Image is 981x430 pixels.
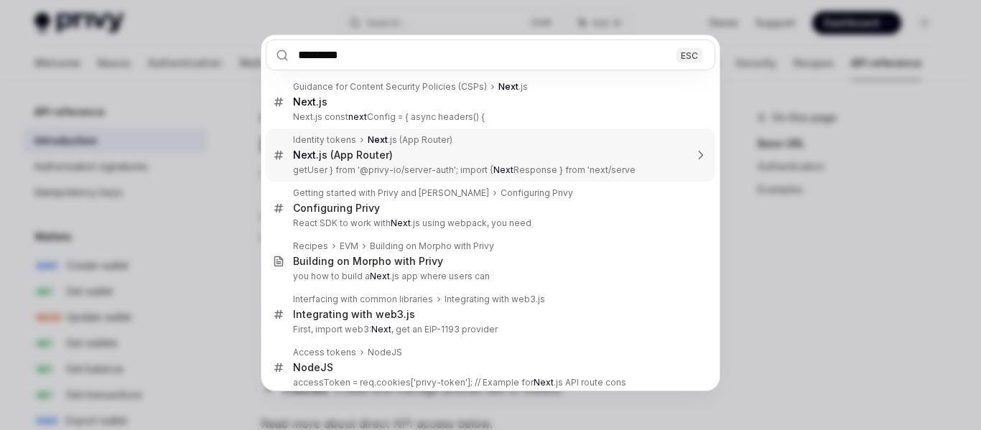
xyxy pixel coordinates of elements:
[293,255,443,268] div: Building on Morpho with Privy
[293,149,316,161] b: Next
[391,218,411,228] b: Next
[534,377,554,388] b: Next
[293,95,327,108] div: .js
[498,81,528,93] div: .js
[293,149,393,162] div: .js (App Router)
[370,240,494,252] div: Building on Morpho with Privy
[445,294,545,305] div: Integrating with web3.js
[293,81,487,93] div: Guidance for Content Security Policies (CSPs)
[348,111,367,122] b: next
[293,294,433,305] div: Interfacing with common libraries
[293,308,415,321] div: Integrating with web3.js
[677,47,702,62] div: ESC
[293,240,328,252] div: Recipes
[293,218,685,229] p: React SDK to work with .js using webpack, you need
[371,324,391,335] b: Next
[293,134,356,146] div: Identity tokens
[498,81,519,92] b: Next
[368,134,452,146] div: .js (App Router)
[293,111,685,123] p: Next.js const Config = { async headers() {
[293,202,380,215] div: Configuring Privy
[293,347,356,358] div: Access tokens
[493,164,513,175] b: Next
[293,187,489,199] div: Getting started with Privy and [PERSON_NAME]
[293,361,333,374] div: NodeJS
[501,187,573,199] div: Configuring Privy
[293,271,685,282] p: you how to build a .js app where users can
[340,240,358,252] div: EVM
[368,347,402,358] div: NodeJS
[293,95,316,108] b: Next
[370,271,390,281] b: Next
[293,324,685,335] p: First, import web3: , get an EIP-1193 provider
[293,377,685,388] p: accessToken = req.cookies['privy-token']; // Example for .js API route cons
[368,134,388,145] b: Next
[293,164,685,176] p: getUser } from '@privy-io/server-auth'; import { Response } from 'next/serve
